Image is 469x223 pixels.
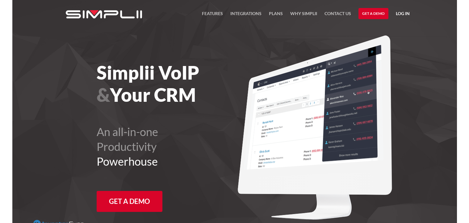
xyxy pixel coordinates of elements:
a: Integrations [230,10,262,21]
a: Contact US [325,10,351,21]
a: Get a Demo [97,191,162,212]
h1: Simplii VoIP Your CRM [97,61,269,106]
a: Why Simplii [290,10,317,21]
a: Plans [269,10,283,21]
a: FEATURES [202,10,223,21]
h2: An all-in-one Productivity [97,124,269,169]
span: & [97,84,110,106]
a: Log in [396,10,410,19]
a: Get a Demo [358,8,388,19]
img: Simplii [66,10,142,19]
span: Powerhouse [97,155,158,168]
